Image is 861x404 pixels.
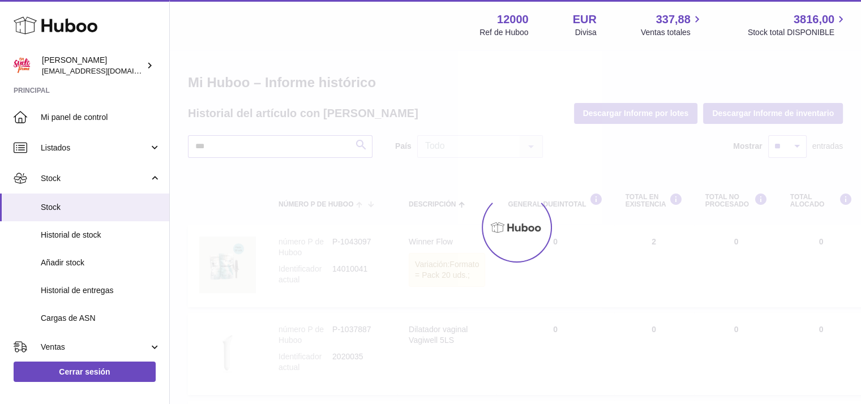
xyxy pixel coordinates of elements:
span: 337,88 [656,12,691,27]
span: Stock [41,173,149,184]
span: Stock [41,202,161,213]
a: 337,88 Ventas totales [641,12,704,38]
a: Cerrar sesión [14,362,156,382]
img: mar@ensuelofirme.com [14,57,31,74]
span: Stock total DISPONIBLE [748,27,847,38]
span: Ventas [41,342,149,353]
span: Historial de entregas [41,285,161,296]
strong: 12000 [497,12,529,27]
div: Divisa [575,27,597,38]
strong: EUR [573,12,597,27]
div: Ref de Huboo [479,27,528,38]
span: Ventas totales [641,27,704,38]
span: Mi panel de control [41,112,161,123]
span: Añadir stock [41,257,161,268]
a: 3816,00 Stock total DISPONIBLE [748,12,847,38]
span: [EMAIL_ADDRESS][DOMAIN_NAME] [42,66,166,75]
span: Listados [41,143,149,153]
span: Historial de stock [41,230,161,240]
span: Cargas de ASN [41,313,161,324]
span: 3816,00 [794,12,834,27]
div: [PERSON_NAME] [42,55,144,76]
